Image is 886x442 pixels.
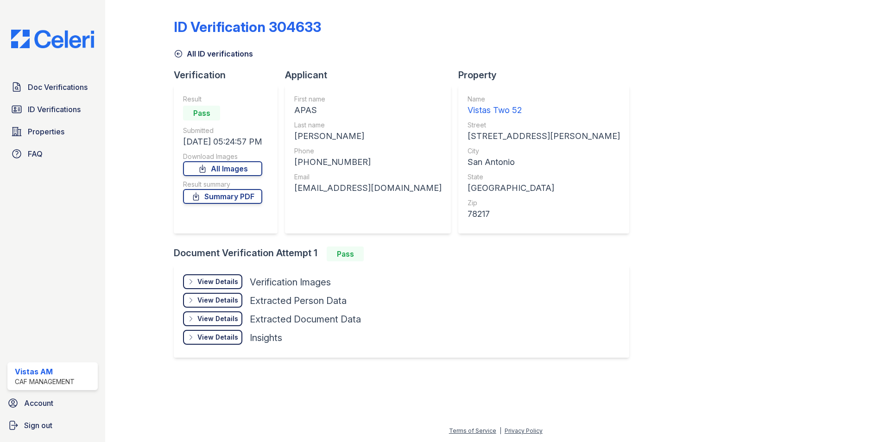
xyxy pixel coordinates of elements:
a: Privacy Policy [505,427,543,434]
div: Insights [250,331,282,344]
div: First name [294,95,442,104]
div: [PERSON_NAME] [294,130,442,143]
div: APAS [294,104,442,117]
div: View Details [197,333,238,342]
div: Verification [174,69,285,82]
div: Extracted Document Data [250,313,361,326]
div: Name [468,95,620,104]
a: ID Verifications [7,100,98,119]
div: 78217 [468,208,620,221]
a: Sign out [4,416,101,435]
div: Extracted Person Data [250,294,347,307]
div: Download Images [183,152,262,161]
div: Applicant [285,69,458,82]
div: Verification Images [250,276,331,289]
div: Phone [294,146,442,156]
a: Doc Verifications [7,78,98,96]
div: Email [294,172,442,182]
div: View Details [197,296,238,305]
div: CAF Management [15,377,75,386]
a: All ID verifications [174,48,253,59]
div: Last name [294,120,442,130]
div: Zip [468,198,620,208]
div: Result summary [183,180,262,189]
span: Sign out [24,420,52,431]
span: ID Verifications [28,104,81,115]
div: Document Verification Attempt 1 [174,246,637,261]
a: Summary PDF [183,189,262,204]
div: Pass [183,106,220,120]
img: CE_Logo_Blue-a8612792a0a2168367f1c8372b55b34899dd931a85d93a1a3d3e32e68fde9ad4.png [4,30,101,48]
a: FAQ [7,145,98,163]
div: Vistas AM [15,366,75,377]
span: Properties [28,126,64,137]
div: [DATE] 05:24:57 PM [183,135,262,148]
div: [PHONE_NUMBER] [294,156,442,169]
div: Submitted [183,126,262,135]
div: View Details [197,277,238,286]
div: Vistas Two 52 [468,104,620,117]
a: Terms of Service [449,427,496,434]
a: All Images [183,161,262,176]
div: ID Verification 304633 [174,19,321,35]
div: State [468,172,620,182]
a: Name Vistas Two 52 [468,95,620,117]
span: Account [24,398,53,409]
div: Pass [327,246,364,261]
div: Property [458,69,637,82]
div: [GEOGRAPHIC_DATA] [468,182,620,195]
a: Properties [7,122,98,141]
div: View Details [197,314,238,323]
div: Street [468,120,620,130]
div: San Antonio [468,156,620,169]
div: City [468,146,620,156]
div: [EMAIL_ADDRESS][DOMAIN_NAME] [294,182,442,195]
span: Doc Verifications [28,82,88,93]
div: [STREET_ADDRESS][PERSON_NAME] [468,130,620,143]
span: FAQ [28,148,43,159]
a: Account [4,394,101,412]
div: | [500,427,501,434]
div: Result [183,95,262,104]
